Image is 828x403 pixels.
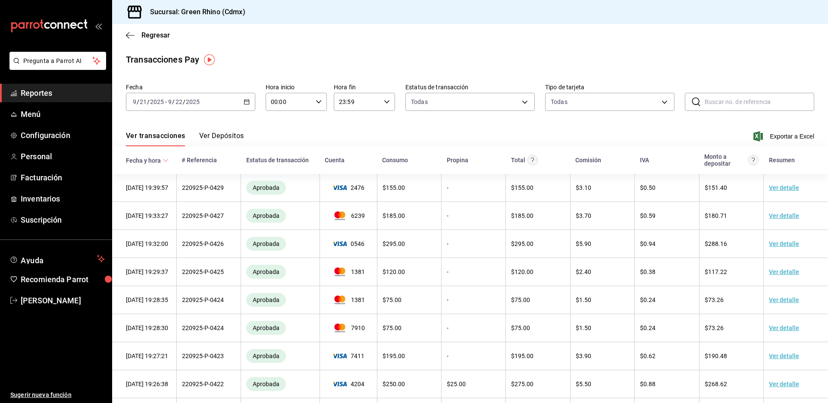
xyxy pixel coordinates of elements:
[640,353,655,359] span: $ 0.62
[769,268,799,275] a: Ver detalle
[769,296,799,303] a: Ver detalle
[383,296,401,303] span: $ 75.00
[249,381,283,387] span: Aprobada
[769,240,799,247] a: Ver detalle
[576,212,591,219] span: $ 3.70
[112,258,176,286] td: [DATE] 19:29:37
[126,31,170,39] button: Regresar
[325,211,372,220] span: 6239
[249,184,283,191] span: Aprobada
[383,184,405,191] span: $ 155.00
[21,129,105,141] span: Configuración
[21,151,105,162] span: Personal
[246,293,286,307] div: Transacciones cobradas de manera exitosa.
[143,7,245,17] h3: Sucursal: Green Rhino (Cdmx)
[175,98,183,105] input: --
[112,202,176,230] td: [DATE] 19:33:27
[705,240,727,247] span: $ 288.16
[704,153,746,167] div: Monto a depositar
[246,209,286,223] div: Transacciones cobradas de manera exitosa.
[576,353,591,359] span: $ 3.90
[246,377,286,391] div: Transacciones cobradas de manera exitosa.
[23,57,93,66] span: Pregunta a Parrot AI
[249,240,283,247] span: Aprobada
[576,296,591,303] span: $ 1.50
[576,184,591,191] span: $ 3.10
[325,324,372,332] span: 7910
[246,181,286,195] div: Transacciones cobradas de manera exitosa.
[511,268,533,275] span: $ 120.00
[165,98,167,105] span: -
[511,157,525,164] div: Total
[442,174,506,202] td: -
[246,349,286,363] div: Transacciones cobradas de manera exitosa.
[640,324,655,331] span: $ 0.24
[576,324,591,331] span: $ 1.50
[249,296,283,303] span: Aprobada
[442,230,506,258] td: -
[246,237,286,251] div: Transacciones cobradas de manera exitosa.
[112,230,176,258] td: [DATE] 19:32:00
[325,296,372,304] span: 1381
[447,381,466,387] span: $ 25.00
[511,240,533,247] span: $ 295.00
[383,381,405,387] span: $ 250.00
[21,193,105,205] span: Inventarios
[249,353,283,359] span: Aprobada
[640,184,655,191] span: $ 0.50
[112,286,176,314] td: [DATE] 19:28:35
[21,274,105,285] span: Recomienda Parrot
[705,184,727,191] span: $ 151.40
[176,286,241,314] td: 220925-P-0424
[95,22,102,29] button: open_drawer_menu
[325,157,345,164] div: Cuenta
[150,98,164,105] input: ----
[383,240,405,247] span: $ 295.00
[383,268,405,275] span: $ 120.00
[176,230,241,258] td: 220925-P-0426
[334,84,395,90] label: Hora fin
[139,98,147,105] input: --
[21,254,94,264] span: Ayuda
[176,342,241,370] td: 220925-P-0423
[755,131,814,142] button: Exportar a Excel
[199,132,244,146] button: Ver Depósitos
[137,98,139,105] span: /
[640,157,649,164] div: IVA
[442,314,506,342] td: -
[325,353,372,359] span: 7411
[246,157,309,164] div: Estatus de transacción
[249,268,283,275] span: Aprobada
[442,258,506,286] td: -
[383,353,405,359] span: $ 195.00
[204,54,215,65] img: Tooltip marker
[21,295,105,306] span: [PERSON_NAME]
[132,98,137,105] input: --
[383,324,401,331] span: $ 75.00
[147,98,150,105] span: /
[126,132,185,146] button: Ver transacciones
[176,314,241,342] td: 220925-P-0424
[705,296,724,303] span: $ 73.26
[447,157,468,164] div: Propina
[126,84,255,90] label: Fecha
[640,268,655,275] span: $ 0.38
[176,370,241,398] td: 220925-P-0422
[182,157,217,164] div: # Referencia
[705,324,724,331] span: $ 73.26
[511,381,533,387] span: $ 275.00
[576,268,591,275] span: $ 2.40
[545,84,674,90] label: Tipo de tarjeta
[705,381,727,387] span: $ 268.62
[705,93,814,110] input: Buscar no. de referencia
[325,381,372,387] span: 4204
[640,381,655,387] span: $ 0.88
[769,353,799,359] a: Ver detalle
[6,63,106,72] a: Pregunta a Parrot AI
[112,342,176,370] td: [DATE] 19:27:21
[511,296,530,303] span: $ 75.00
[640,212,655,219] span: $ 0.59
[112,174,176,202] td: [DATE] 19:39:57
[126,53,199,66] div: Transacciones Pay
[126,157,161,164] div: Fecha y hora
